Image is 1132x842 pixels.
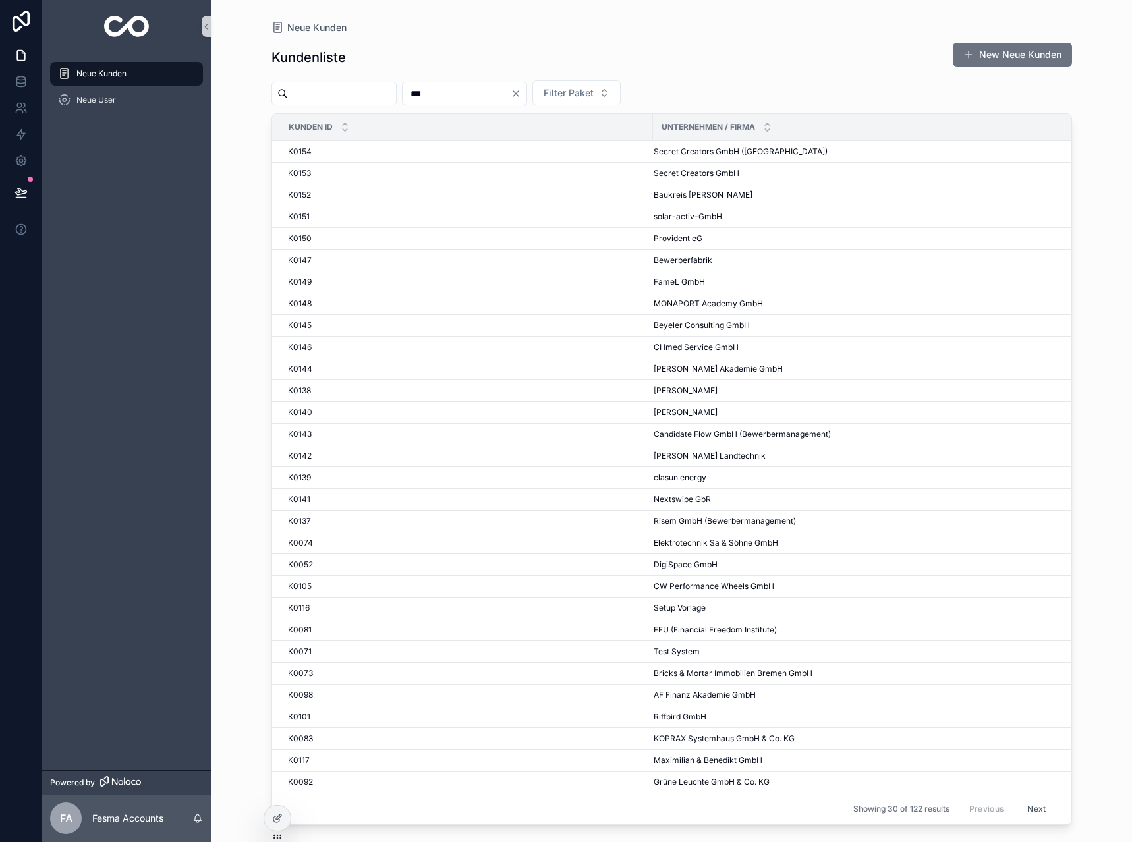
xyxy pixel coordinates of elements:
span: KOPRAX Systemhaus GmbH & Co. KG [654,733,795,744]
button: New Neue Kunden [953,43,1072,67]
span: [PERSON_NAME] Akademie GmbH [654,364,783,374]
a: K0148 [288,298,645,309]
a: Setup Vorlage [654,603,1076,613]
a: [PERSON_NAME] [654,407,1076,418]
a: K0137 [288,516,645,526]
a: K0098 [288,690,645,700]
span: K0083 [288,733,313,744]
a: Secret Creators GmbH [654,168,1076,179]
a: Neue Kunden [271,21,347,34]
span: Neue User [76,95,116,105]
a: K0116 [288,603,645,613]
span: MONAPORT Academy GmbH [654,298,763,309]
span: K0139 [288,472,311,483]
a: Powered by [42,770,211,795]
a: K0154 [288,146,645,157]
span: Setup Vorlage [654,603,706,613]
a: K0151 [288,211,645,222]
a: FameL GmbH [654,277,1076,287]
p: Fesma Accounts [92,812,163,825]
a: K0073 [288,668,645,679]
a: Neue Kunden [50,62,203,86]
a: [PERSON_NAME] Landtechnik [654,451,1076,461]
span: K0098 [288,690,313,700]
span: Bricks & Mortar Immobilien Bremen GmbH [654,668,812,679]
span: Maximilian & Benedikt GmbH [654,755,762,766]
span: Neue Kunden [287,21,347,34]
a: Secret Creators GmbH ([GEOGRAPHIC_DATA]) [654,146,1076,157]
span: K0150 [288,233,312,244]
span: Grüne Leuchte GmbH & Co. KG [654,777,770,787]
a: K0152 [288,190,645,200]
a: K0140 [288,407,645,418]
span: K0151 [288,211,310,222]
a: K0074 [288,538,645,548]
button: Select Button [532,80,621,105]
span: Nextswipe GbR [654,494,711,505]
span: Bewerberfabrik [654,255,712,266]
span: K0154 [288,146,312,157]
span: K0142 [288,451,312,461]
a: K0092 [288,777,645,787]
a: Baukreis [PERSON_NAME] [654,190,1076,200]
span: [PERSON_NAME] [654,385,718,396]
span: K0101 [288,712,310,722]
a: clasun energy [654,472,1076,483]
a: K0146 [288,342,645,352]
span: K0073 [288,668,313,679]
span: K0137 [288,516,311,526]
a: K0052 [288,559,645,570]
a: K0144 [288,364,645,374]
a: K0101 [288,712,645,722]
button: Clear [511,88,526,99]
a: K0153 [288,168,645,179]
span: Showing 30 of 122 results [853,804,949,814]
span: FA [60,810,72,826]
span: K0105 [288,581,312,592]
span: Neue Kunden [76,69,127,79]
span: K0145 [288,320,312,331]
span: K0138 [288,385,311,396]
span: K0074 [288,538,313,548]
span: Secret Creators GmbH [654,168,739,179]
span: K0116 [288,603,310,613]
span: FameL GmbH [654,277,705,287]
span: K0143 [288,429,312,439]
span: Beyeler Consulting GmbH [654,320,750,331]
span: Baukreis [PERSON_NAME] [654,190,752,200]
span: K0144 [288,364,312,374]
span: AF Finanz Akademie GmbH [654,690,756,700]
a: K0117 [288,755,645,766]
span: Test System [654,646,700,657]
div: scrollable content [42,53,211,129]
a: K0143 [288,429,645,439]
a: Risem GmbH (Bewerbermanagement) [654,516,1076,526]
a: Riffbird GmbH [654,712,1076,722]
span: K0152 [288,190,311,200]
a: K0150 [288,233,645,244]
a: [PERSON_NAME] Akademie GmbH [654,364,1076,374]
a: DigiSpace GmbH [654,559,1076,570]
span: K0149 [288,277,312,287]
span: Candidate Flow GmbH (Bewerbermanagement) [654,429,831,439]
span: CHmed Service GmbH [654,342,739,352]
span: [PERSON_NAME] Landtechnik [654,451,766,461]
a: Bewerberfabrik [654,255,1076,266]
a: K0138 [288,385,645,396]
span: K0146 [288,342,312,352]
span: Elektrotechnik Sa & Söhne GmbH [654,538,778,548]
a: FFU (Financial Freedom Institute) [654,625,1076,635]
a: K0147 [288,255,645,266]
span: Provident eG [654,233,702,244]
a: K0142 [288,451,645,461]
a: K0141 [288,494,645,505]
span: Risem GmbH (Bewerbermanagement) [654,516,796,526]
a: K0071 [288,646,645,657]
a: CW Performance Wheels GmbH [654,581,1076,592]
a: K0149 [288,277,645,287]
a: Neue User [50,88,203,112]
h1: Kundenliste [271,48,346,67]
a: K0083 [288,733,645,744]
span: K0141 [288,494,310,505]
